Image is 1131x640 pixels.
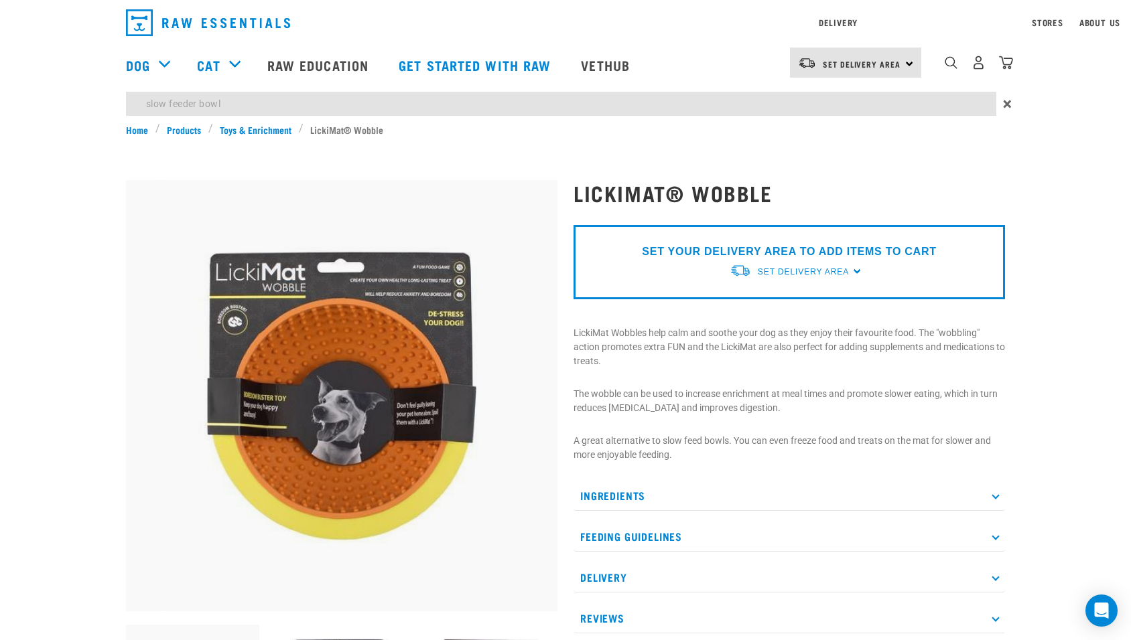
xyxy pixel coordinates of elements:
[160,123,208,137] a: Products
[197,55,220,75] a: Cat
[945,56,957,69] img: home-icon-1@2x.png
[574,603,1005,633] p: Reviews
[574,326,1005,368] p: LickiMat Wobbles help calm and soothe your dog as they enjoy their favourite food. The "wobbling"...
[126,123,155,137] a: Home
[385,38,568,92] a: Get started with Raw
[1085,594,1118,627] div: Open Intercom Messenger
[568,38,647,92] a: Vethub
[798,57,816,69] img: van-moving.png
[574,522,1005,552] p: Feeding Guidelines
[730,264,751,278] img: van-moving.png
[126,9,290,36] img: Raw Essentials Logo
[1003,92,1012,116] span: ×
[213,123,299,137] a: Toys & Enrichment
[574,434,1005,462] p: A great alternative to slow feed bowls. You can even freeze food and treats on the mat for slower...
[126,123,1005,137] nav: breadcrumbs
[823,62,901,66] span: Set Delivery Area
[1032,20,1063,25] a: Stores
[758,267,849,276] span: Set Delivery Area
[1079,20,1120,25] a: About Us
[574,562,1005,592] p: Delivery
[126,180,557,611] img: Lickimat Wobble Orange 2 570x570 crop top
[642,244,936,260] p: SET YOUR DELIVERY AREA TO ADD ITEMS TO CART
[126,55,150,75] a: Dog
[126,92,996,116] input: Search...
[574,387,1005,415] p: The wobble can be used to increase enrichment at meal times and promote slower eating, which in t...
[254,38,385,92] a: Raw Education
[574,181,1005,205] h1: LickiMat® Wobble
[972,56,986,70] img: user.png
[115,4,1016,42] nav: dropdown navigation
[819,20,858,25] a: Delivery
[999,56,1013,70] img: home-icon@2x.png
[574,481,1005,511] p: Ingredients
